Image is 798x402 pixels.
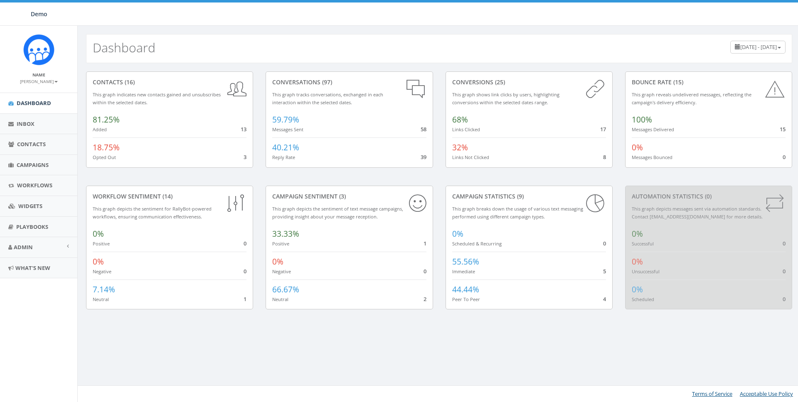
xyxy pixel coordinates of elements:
span: 0 [783,153,786,161]
small: Positive [93,240,110,247]
small: Scheduled & Recurring [452,240,502,247]
small: Messages Delivered [632,126,674,132]
span: Inbox [17,120,34,127]
span: 0% [632,284,643,295]
span: 44.44% [452,284,479,295]
small: This graph tracks conversations, exchanged in each interaction within the selected dates. [272,91,383,105]
small: Links Not Clicked [452,154,489,160]
span: 40.21% [272,142,299,153]
span: 0% [632,142,643,153]
small: This graph shows link clicks by users, highlighting conversions within the selected dates range. [452,91,559,105]
span: 68% [452,114,468,125]
span: 13 [241,125,246,133]
span: 15 [780,125,786,133]
span: (14) [161,192,172,200]
span: Playbooks [16,223,48,230]
h2: Dashboard [93,41,155,54]
span: Campaigns [17,161,49,169]
span: 0% [632,228,643,239]
span: 55.56% [452,256,479,267]
small: Positive [272,240,289,247]
small: Added [93,126,107,132]
small: Messages Bounced [632,154,672,160]
small: Neutral [272,296,288,302]
span: 0% [632,256,643,267]
span: 100% [632,114,652,125]
span: 0% [452,228,463,239]
small: Negative [93,268,111,275]
span: Workflows [17,181,52,189]
small: Opted Out [93,154,116,160]
small: This graph breaks down the usage of various text messaging performed using different campaign types. [452,206,583,220]
span: (97) [320,78,332,86]
span: 5 [603,267,606,275]
span: Contacts [17,140,46,148]
span: 66.67% [272,284,299,295]
small: This graph depicts the sentiment of text message campaigns, providing insight about your message ... [272,206,403,220]
small: Links Clicked [452,126,480,132]
span: 58 [421,125,426,133]
span: Dashboard [17,99,51,107]
span: 1 [244,295,246,303]
span: 33.33% [272,228,299,239]
span: 3 [244,153,246,161]
img: Icon_1.png [23,34,54,65]
span: (9) [515,192,524,200]
small: This graph depicts the sentiment for RallyBot-powered workflows, ensuring communication effective... [93,206,212,220]
div: Workflow Sentiment [93,192,246,201]
div: conversations [272,78,426,86]
div: Automation Statistics [632,192,786,201]
div: Bounce Rate [632,78,786,86]
span: 0% [272,256,283,267]
span: 0 [783,240,786,247]
small: Scheduled [632,296,654,302]
span: Admin [14,243,33,251]
span: (0) [703,192,712,200]
span: 59.79% [272,114,299,125]
a: [PERSON_NAME] [20,77,58,85]
div: contacts [93,78,246,86]
small: This graph indicates new contacts gained and unsubscribes within the selected dates. [93,91,221,105]
span: 0 [783,295,786,303]
span: 39 [421,153,426,161]
span: 0 [603,240,606,247]
span: 0% [93,256,104,267]
span: (15) [672,78,683,86]
span: What's New [15,264,50,272]
small: This graph reveals undelivered messages, reflecting the campaign's delivery efficiency. [632,91,751,105]
div: Campaign Statistics [452,192,606,201]
small: Peer To Peer [452,296,480,302]
span: 2 [424,295,426,303]
small: Reply Rate [272,154,295,160]
a: Acceptable Use Policy [740,390,793,397]
div: Campaign Sentiment [272,192,426,201]
span: 0 [424,267,426,275]
span: 18.75% [93,142,120,153]
small: [PERSON_NAME] [20,78,58,84]
span: Widgets [18,202,42,210]
span: 81.25% [93,114,120,125]
span: 0 [244,240,246,247]
small: Neutral [93,296,109,302]
div: conversions [452,78,606,86]
span: 0 [783,267,786,275]
small: Successful [632,240,654,247]
span: 17 [600,125,606,133]
small: This graph depicts messages sent via automation standards. Contact [EMAIL_ADDRESS][DOMAIN_NAME] f... [632,206,763,220]
span: Demo [31,10,47,18]
span: 7.14% [93,284,115,295]
small: Unsuccessful [632,268,660,275]
span: 0 [244,267,246,275]
a: Terms of Service [692,390,732,397]
span: 8 [603,153,606,161]
small: Immediate [452,268,475,275]
span: 32% [452,142,468,153]
span: 0% [93,228,104,239]
small: Messages Sent [272,126,303,132]
span: 1 [424,240,426,247]
span: [DATE] - [DATE] [740,43,777,51]
span: (25) [493,78,505,86]
span: (3) [337,192,346,200]
small: Negative [272,268,291,275]
span: 4 [603,295,606,303]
